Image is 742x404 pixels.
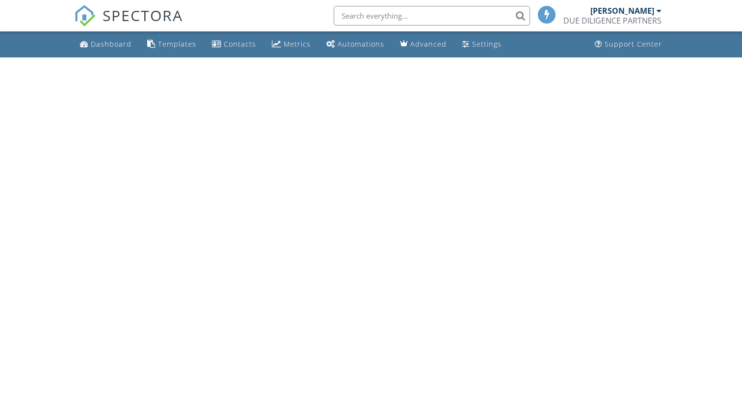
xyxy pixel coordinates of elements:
[76,35,135,54] a: Dashboard
[74,13,183,34] a: SPECTORA
[591,35,666,54] a: Support Center
[458,35,505,54] a: Settings
[396,35,450,54] a: Advanced
[74,5,96,27] img: The Best Home Inspection Software - Spectora
[322,35,388,54] a: Automations (Basic)
[334,6,530,26] input: Search everything...
[143,35,200,54] a: Templates
[208,35,260,54] a: Contacts
[472,39,502,49] div: Settings
[563,16,662,26] div: DUE DILIGENCE PARTNERS
[284,39,311,49] div: Metrics
[410,39,447,49] div: Advanced
[268,35,315,54] a: Metrics
[605,39,662,49] div: Support Center
[590,6,654,16] div: [PERSON_NAME]
[158,39,196,49] div: Templates
[103,5,183,26] span: SPECTORA
[91,39,132,49] div: Dashboard
[338,39,384,49] div: Automations
[224,39,256,49] div: Contacts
